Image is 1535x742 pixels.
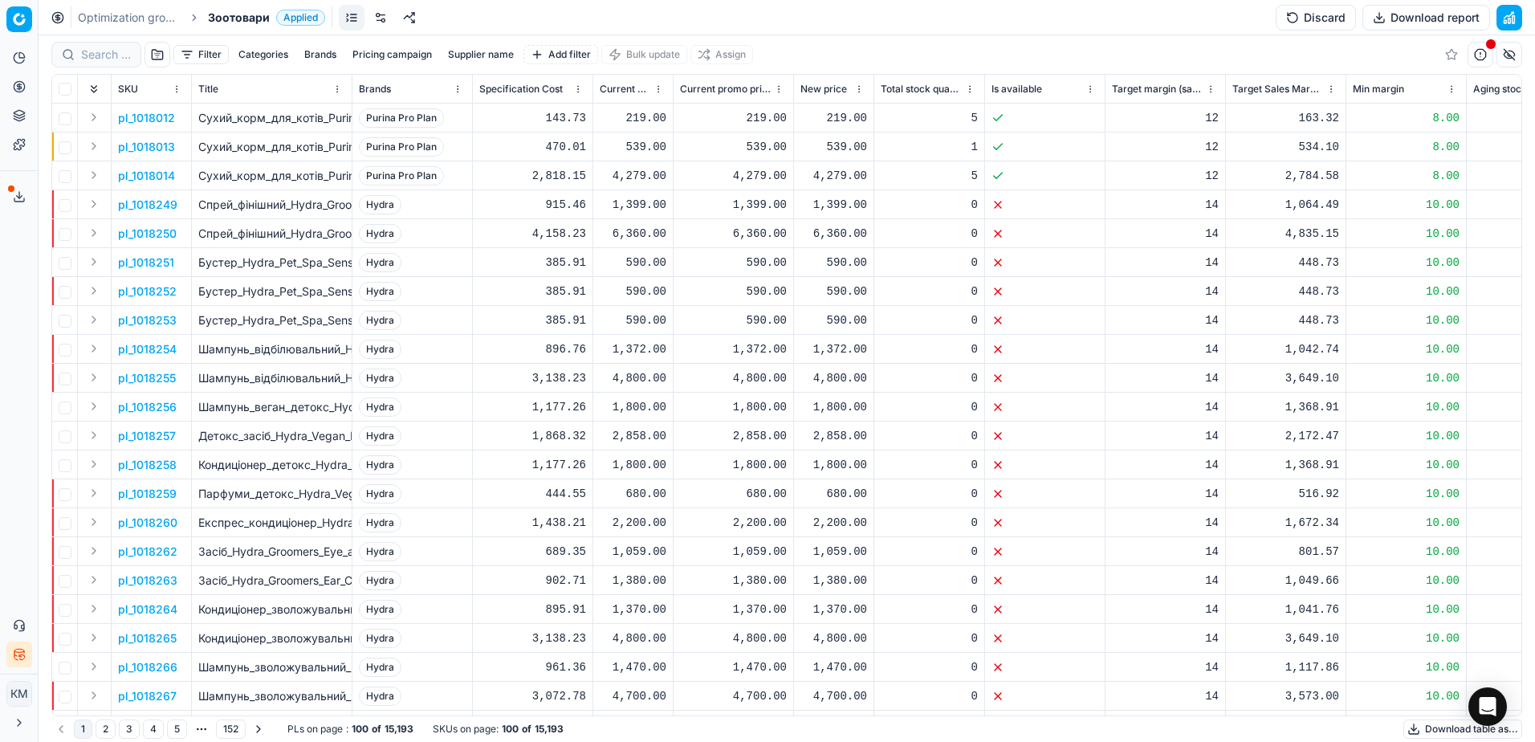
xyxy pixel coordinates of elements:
div: 590.00 [680,312,787,328]
div: 385.91 [479,283,586,300]
p: Засіб_Hydra_Groomers_Ear_Cleaner_для_очищення_вух_собак_і_котів_500_мл_(HG24088) [198,573,345,589]
span: Purina Pro Plan [359,166,444,185]
div: 4,800.00 [680,370,787,386]
div: 14 [1112,573,1219,589]
div: 2,200.00 [600,515,666,531]
button: Discard [1276,5,1356,31]
span: Hydra [359,340,401,359]
span: Is available [991,83,1042,96]
div: 4,800.00 [600,630,666,646]
div: 680.00 [680,486,787,502]
button: Expand [84,541,104,561]
div: 1,049.66 [1232,573,1339,589]
div: 10.00 [1353,457,1460,473]
button: pl_1018256 [118,399,177,415]
div: 8.00 [1353,139,1460,155]
div: 590.00 [600,283,666,300]
span: Hydra [359,658,401,677]
div: 5 [881,110,978,126]
p: pl_1018250 [118,226,177,242]
button: Expand [84,628,104,647]
button: Expand [84,108,104,127]
div: 2,858.00 [600,428,666,444]
button: Expand [84,165,104,185]
div: 1,370.00 [680,601,787,618]
div: 3,649.10 [1232,370,1339,386]
div: 10.00 [1353,601,1460,618]
div: 539.00 [800,139,867,155]
strong: 15,193 [385,723,413,736]
div: 10.00 [1353,312,1460,328]
div: 4,800.00 [800,630,867,646]
p: Бустер_Hydra_Pet_Spa_Senses_Moisturizing_Booster_Care_для_глибокого_зволоження_шерсті_та_шкіри_тв... [198,312,345,328]
div: 448.73 [1232,283,1339,300]
div: 1,370.00 [600,601,666,618]
span: Current promo price [680,83,771,96]
div: 539.00 [680,139,787,155]
div: 2,200.00 [800,515,867,531]
div: 12 [1112,168,1219,184]
div: 0 [881,601,978,618]
span: Зоотовари [208,10,270,26]
p: Кондиціонер_зволожувальний_Hydra_Groomers_Moisturizing_Conditioner_для_собак_та_котів_5_л_(HG24316) [198,630,345,646]
span: ЗоотовариApplied [208,10,325,26]
button: pl_1018259 [118,486,177,502]
div: 0 [881,428,978,444]
span: КM [7,682,31,706]
button: pl_1018255 [118,370,176,386]
div: 1,800.00 [680,399,787,415]
p: Шампунь_відбілювальний_Hydra_Groomers_Whitening_Shampoo_для_собак_та_котів_1_л_(HG24354) [198,341,345,357]
span: Min margin [1353,83,1404,96]
button: pl_1018252 [118,283,177,300]
div: 0 [881,226,978,242]
div: 2,784.58 [1232,168,1339,184]
div: 680.00 [800,486,867,502]
div: 590.00 [600,312,666,328]
p: pl_1018257 [118,428,176,444]
div: 448.73 [1232,255,1339,271]
button: Assign [690,45,753,64]
div: 3,138.23 [479,370,586,386]
p: pl_1018258 [118,457,177,473]
span: Hydra [359,253,401,272]
div: 219.00 [600,110,666,126]
p: pl_1018254 [118,341,177,357]
div: 1,372.00 [800,341,867,357]
p: pl_1018262 [118,544,177,560]
div: 1,800.00 [800,457,867,473]
div: 895.91 [479,601,586,618]
button: pl_1018012 [118,110,175,126]
p: Бустер_Hydra_Pet_Spa_Senses_Fort_Booster_Serenity_для_інтенсивного_зміцнення,_відновлення_шкіри_т... [198,283,345,300]
div: 2,200.00 [680,515,787,531]
span: SKU [118,83,138,96]
button: Expand [84,686,104,705]
span: Hydra [359,484,401,503]
div: 3,138.23 [479,630,586,646]
div: 2,818.15 [479,168,586,184]
button: Expand [84,512,104,532]
button: КM [6,681,32,707]
p: Бустер_Hydra_Pet_Spa_Senses_Invigorating_Booster_Bliss_для_інтенсивного_зволоження,_відновлення_ш... [198,255,345,271]
div: 10.00 [1353,515,1460,531]
div: 10.00 [1353,341,1460,357]
span: Hydra [359,426,401,446]
p: Парфуми_детокс_Hydra_Vegan_Detox_Cologne_для_собак_та_котів_120_мл_(HV27652) [198,486,345,502]
button: Expand [84,339,104,358]
div: 1,438.21 [479,515,586,531]
button: Download report [1362,5,1490,31]
div: 1,380.00 [600,573,666,589]
div: 0 [881,283,978,300]
div: 10.00 [1353,486,1460,502]
div: 1,800.00 [600,399,666,415]
div: 14 [1112,283,1219,300]
div: 10.00 [1353,573,1460,589]
div: 1,177.26 [479,457,586,473]
button: Expand [84,599,104,618]
div: 143.73 [479,110,586,126]
div: 896.76 [479,341,586,357]
div: 14 [1112,428,1219,444]
div: 590.00 [600,255,666,271]
button: Expand [84,368,104,387]
span: Current price [600,83,650,96]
